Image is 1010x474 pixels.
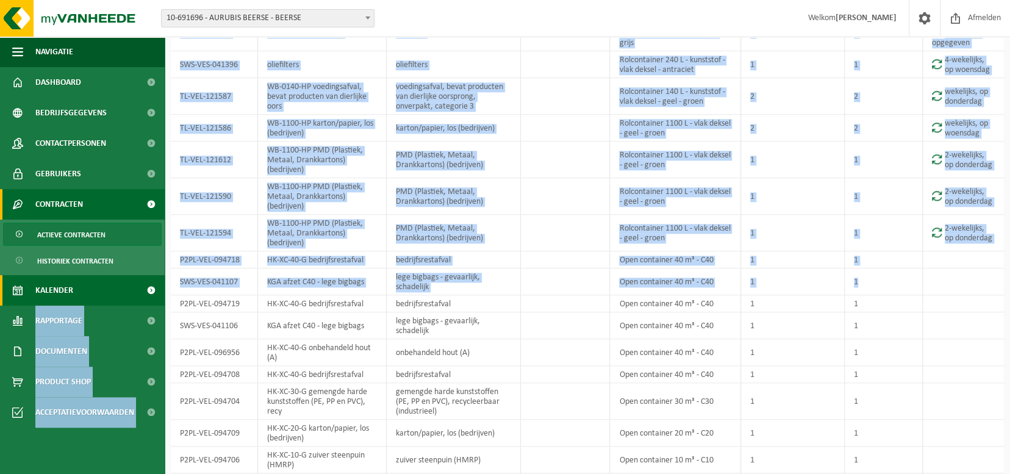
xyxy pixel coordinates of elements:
td: HK-XC-40-G bedrijfsrestafval [258,295,387,312]
td: KGA afzet C40 - lege bigbags [258,268,387,295]
td: wekelijks, op woensdag [923,115,1004,142]
td: bedrijfsrestafval [387,295,521,312]
td: SWS-VES-041107 [171,268,258,295]
td: TL-VEL-121590 [171,178,258,215]
td: oliefilters [258,51,387,78]
td: HK-XC-10-G zuiver steenpuin (HMRP) [258,447,387,473]
td: PMD (Plastiek, Metaal, Drankkartons) (bedrijven) [387,142,521,178]
td: P2PL-VEL-096956 [171,339,258,366]
td: 1 [741,178,845,215]
td: TL-VEL-121612 [171,142,258,178]
td: HK-XC-40-G onbehandeld hout (A) [258,339,387,366]
a: Actieve contracten [3,223,162,246]
td: P2PL-VEL-094704 [171,383,258,420]
td: WB-1100-HP PMD (Plastiek, Metaal, Drankkartons) (bedrijven) [258,215,387,251]
td: 1 [845,383,923,420]
td: 1 [845,420,923,447]
span: Contactpersonen [35,128,106,159]
td: 1 [741,447,845,473]
td: KGA afzet C40 - lege bigbags [258,312,387,339]
td: 1 [741,142,845,178]
td: 1 [845,339,923,366]
span: Acceptatievoorwaarden [35,397,134,428]
td: bedrijfsrestafval [387,366,521,383]
span: Navigatie [35,37,73,67]
td: Open container 40 m³ - C40 [610,268,741,295]
td: onbehandeld hout (A) [387,339,521,366]
span: Actieve contracten [37,223,106,246]
td: 1 [845,447,923,473]
td: TL-VEL-121594 [171,215,258,251]
td: 2 [845,115,923,142]
span: Product Shop [35,367,91,397]
td: HK-XC-40-G bedrijfsrestafval [258,366,387,383]
td: Open container 30 m³ - C30 [610,383,741,420]
td: 1 [741,383,845,420]
td: 1 [741,268,845,295]
td: Open container 10 m³ - C10 [610,447,741,473]
td: 1 [741,295,845,312]
span: 10-691696 - AURUBIS BEERSE - BEERSE [161,9,374,27]
td: 2-wekelijks, op donderdag [923,215,1004,251]
td: karton/papier, los (bedrijven) [387,420,521,447]
span: Dashboard [35,67,81,98]
td: 1 [741,251,845,268]
span: Bedrijfsgegevens [35,98,107,128]
td: SWS-VES-041396 [171,51,258,78]
td: WB-1100-HP PMD (Plastiek, Metaal, Drankkartons) (bedrijven) [258,178,387,215]
strong: [PERSON_NAME] [836,13,897,23]
span: Rapportage [35,306,82,336]
span: Documenten [35,336,87,367]
td: P2PL-VEL-094709 [171,420,258,447]
td: WB-1100-HP karton/papier, los (bedrijven) [258,115,387,142]
td: lege bigbags - gevaarlijk, schadelijk [387,312,521,339]
td: 1 [741,420,845,447]
td: 2 [845,78,923,115]
td: zuiver steenpuin (HMRP) [387,447,521,473]
td: Open container 40 m³ - C40 [610,366,741,383]
td: karton/papier, los (bedrijven) [387,115,521,142]
td: 1 [741,51,845,78]
td: 4-wekelijks, op woensdag [923,51,1004,78]
td: PMD (Plastiek, Metaal, Drankkartons) (bedrijven) [387,215,521,251]
td: HK-XC-30-G gemengde harde kunststoffen (PE, PP en PVC), recy [258,383,387,420]
span: Historiek contracten [37,250,113,273]
td: WB-1100-HP PMD (Plastiek, Metaal, Drankkartons) (bedrijven) [258,142,387,178]
span: 10-691696 - AURUBIS BEERSE - BEERSE [162,10,374,27]
td: Rolcontainer 240 L - kunststof - vlak deksel - antraciet [610,51,741,78]
td: HK-XC-40-G bedrijfsrestafval [258,251,387,268]
td: Open container 40 m³ - C40 [610,339,741,366]
td: oliefilters [387,51,521,78]
td: Open container 20 m³ - C20 [610,420,741,447]
td: gemengde harde kunststoffen (PE, PP en PVC), recycleerbaar (industrieel) [387,383,521,420]
td: voedingsafval, bevat producten van dierlijke oorsprong, onverpakt, categorie 3 [387,78,521,115]
td: 2-wekelijks, op donderdag [923,142,1004,178]
td: HK-XC-20-G karton/papier, los (bedrijven) [258,420,387,447]
td: Rolcontainer 1100 L - vlak deksel - geel - groen [610,178,741,215]
td: TL-VEL-121587 [171,78,258,115]
td: 1 [741,339,845,366]
td: Open container 40 m³ - C40 [610,295,741,312]
td: 1 [845,251,923,268]
td: P2PL-VEL-094706 [171,447,258,473]
td: bedrijfsrestafval [387,251,521,268]
td: P2PL-VEL-094708 [171,366,258,383]
td: 2 [741,78,845,115]
td: 1 [741,312,845,339]
td: 2-wekelijks, op donderdag [923,178,1004,215]
td: 1 [845,215,923,251]
td: SWS-VES-041106 [171,312,258,339]
a: Historiek contracten [3,249,162,272]
td: 1 [845,295,923,312]
td: 1 [845,142,923,178]
td: Open container 40 m³ - C40 [610,312,741,339]
span: Gebruikers [35,159,81,189]
td: 1 [845,178,923,215]
td: 1 [845,268,923,295]
td: lege bigbags - gevaarlijk, schadelijk [387,268,521,295]
td: P2PL-VEL-094719 [171,295,258,312]
td: wekelijks, op donderdag [923,78,1004,115]
td: 1 [741,215,845,251]
td: Rolcontainer 1100 L - vlak deksel - geel - groen [610,215,741,251]
td: Rolcontainer 1100 L - vlak deksel - geel - groen [610,115,741,142]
